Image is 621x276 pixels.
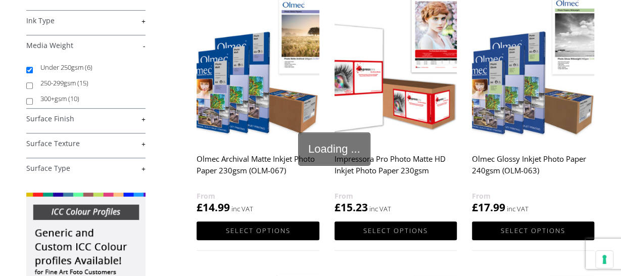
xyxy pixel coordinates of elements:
label: 300+gsm [40,91,136,107]
bdi: 17.99 [472,200,505,214]
span: £ [197,200,203,214]
bdi: 14.99 [197,200,230,214]
a: Select options for “Impressora Pro Photo Matte HD Inkjet Photo Paper 230gsm” [335,221,457,240]
div: Loading ... [298,132,370,166]
h4: Surface Finish [26,108,146,128]
bdi: 15.23 [335,200,368,214]
h4: Surface Texture [26,133,146,153]
a: + [26,16,146,26]
label: Under 250gsm [40,60,136,75]
h2: Impressora Pro Photo Matte HD Inkjet Photo Paper 230gsm [335,150,457,190]
label: 250-299gsm [40,75,136,91]
button: Your consent preferences for tracking technologies [596,251,613,268]
a: Select options for “Olmec Archival Matte Inkjet Photo Paper 230gsm (OLM-067)” [197,221,319,240]
h4: Surface Type [26,158,146,178]
a: + [26,114,146,124]
h4: Media Weight [26,35,146,55]
span: £ [335,200,341,214]
span: (6) [85,63,92,72]
span: £ [472,200,478,214]
h2: Olmec Glossy Inkjet Photo Paper 240gsm (OLM-063) [472,150,594,190]
a: + [26,164,146,173]
h4: Ink Type [26,10,146,30]
span: (10) [68,94,79,103]
a: - [26,41,146,51]
a: + [26,139,146,149]
span: (15) [77,78,88,87]
a: Select options for “Olmec Glossy Inkjet Photo Paper 240gsm (OLM-063)” [472,221,594,240]
h2: Olmec Archival Matte Inkjet Photo Paper 230gsm (OLM-067) [197,150,319,190]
